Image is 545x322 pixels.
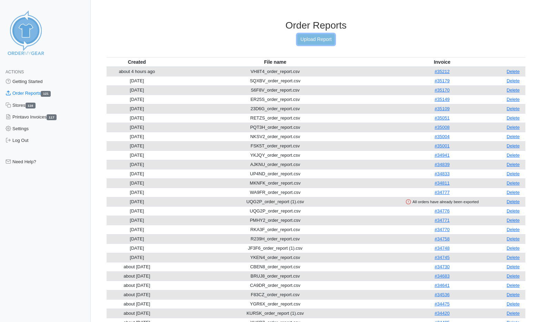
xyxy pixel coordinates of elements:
a: Delete [507,106,520,111]
td: about [DATE] [107,290,167,299]
span: 121 [41,91,51,97]
td: [DATE] [107,160,167,169]
a: Delete [507,236,520,241]
a: Delete [507,283,520,288]
td: CA9DR_order_report.csv [167,281,383,290]
td: YGR6X_order_report.csv [167,299,383,309]
a: Delete [507,125,520,130]
td: WA9FR_order_report.csv [167,188,383,197]
a: #34776 [435,208,449,214]
a: Delete [507,218,520,223]
th: File name [167,57,383,67]
a: Delete [507,97,520,102]
a: #35212 [435,69,449,74]
td: [DATE] [107,104,167,113]
td: [DATE] [107,141,167,150]
a: Delete [507,273,520,279]
td: BRUJ8_order_report.csv [167,271,383,281]
a: Delete [507,143,520,148]
td: [DATE] [107,206,167,216]
a: #34833 [435,171,449,176]
a: #34420 [435,311,449,316]
a: #34745 [435,255,449,260]
a: #34771 [435,218,449,223]
a: Delete [507,180,520,186]
a: #35109 [435,106,449,111]
th: Invoice [383,57,501,67]
a: #34748 [435,246,449,251]
td: F83CZ_order_report.csv [167,290,383,299]
a: #34730 [435,264,449,269]
span: Actions [6,70,24,74]
h3: Order Reports [107,20,525,31]
a: #35149 [435,97,449,102]
td: about [DATE] [107,309,167,318]
td: KURSK_order_report (1).csv [167,309,383,318]
a: Delete [507,69,520,74]
td: NKSV2_order_report.csv [167,132,383,141]
a: Delete [507,162,520,167]
a: Delete [507,246,520,251]
a: Delete [507,292,520,297]
td: [DATE] [107,216,167,225]
a: Delete [507,153,520,158]
td: [DATE] [107,95,167,104]
span: 117 [47,114,57,120]
a: #34777 [435,190,449,195]
td: S6F8V_order_report.csv [167,85,383,95]
a: #35004 [435,134,449,139]
td: [DATE] [107,188,167,197]
td: VH8T4_order_report.csv [167,67,383,76]
td: PMHY2_order_report.csv [167,216,383,225]
a: #34758 [435,236,449,241]
td: JF3F6_order_report (1).csv [167,243,383,253]
a: Delete [507,87,520,93]
td: AJKNU_order_report.csv [167,160,383,169]
a: #35179 [435,78,449,83]
td: [DATE] [107,225,167,234]
td: [DATE] [107,76,167,85]
a: Delete [507,227,520,232]
div: All orders have already been exported [385,199,499,205]
a: #34770 [435,227,449,232]
a: #34941 [435,153,449,158]
td: [DATE] [107,169,167,178]
a: #34536 [435,292,449,297]
td: UQG2P_order_report.csv [167,206,383,216]
td: MKNFK_order_report.csv [167,178,383,188]
td: about [DATE] [107,281,167,290]
td: YKEN4_order_report.csv [167,253,383,262]
a: #34839 [435,162,449,167]
td: R239H_order_report.csv [167,234,383,243]
a: #35170 [435,87,449,93]
td: [DATE] [107,253,167,262]
td: [DATE] [107,85,167,95]
a: Delete [507,199,520,204]
td: about [DATE] [107,262,167,271]
a: #34475 [435,301,449,307]
a: Delete [507,171,520,176]
a: Delete [507,311,520,316]
a: #34641 [435,283,449,288]
a: Delete [507,134,520,139]
td: [DATE] [107,234,167,243]
td: RKA3F_order_report.csv [167,225,383,234]
td: ER25S_order_report.csv [167,95,383,104]
td: FSK5T_order_report.csv [167,141,383,150]
a: Delete [507,264,520,269]
td: RETZS_order_report.csv [167,113,383,123]
a: Delete [507,78,520,83]
a: #35051 [435,115,449,121]
span: 116 [26,103,36,108]
a: #35008 [435,125,449,130]
td: [DATE] [107,123,167,132]
td: [DATE] [107,178,167,188]
a: Delete [507,301,520,307]
a: #35001 [435,143,449,148]
td: YKJQY_order_report.csv [167,150,383,160]
td: [DATE] [107,150,167,160]
a: #34811 [435,180,449,186]
td: about [DATE] [107,271,167,281]
td: UP4ND_order_report.csv [167,169,383,178]
td: PQT3H_order_report.csv [167,123,383,132]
